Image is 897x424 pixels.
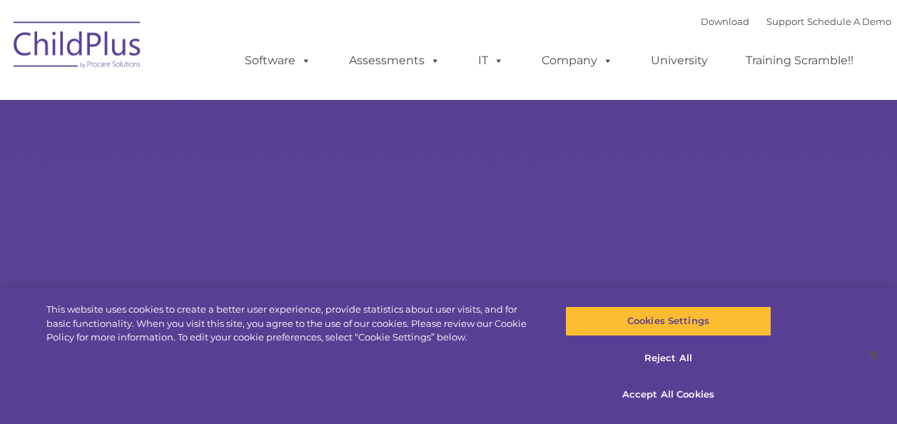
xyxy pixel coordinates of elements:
[46,303,538,345] div: This website uses cookies to create a better user experience, provide statistics about user visit...
[565,380,771,410] button: Accept All Cookies
[464,46,518,75] a: IT
[637,46,722,75] a: University
[6,11,149,83] img: ChildPlus by Procare Solutions
[701,16,749,27] a: Download
[766,16,804,27] a: Support
[731,46,868,75] a: Training Scramble!!
[565,306,771,336] button: Cookies Settings
[807,16,891,27] a: Schedule A Demo
[565,343,771,373] button: Reject All
[701,16,891,27] font: |
[335,46,455,75] a: Assessments
[230,46,325,75] a: Software
[527,46,627,75] a: Company
[858,339,890,370] button: Close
